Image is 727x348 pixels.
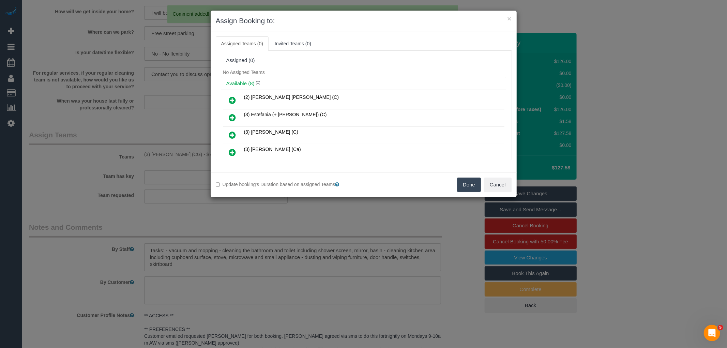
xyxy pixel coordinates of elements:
[507,15,511,22] button: ×
[244,94,339,100] span: (2) [PERSON_NAME] [PERSON_NAME] (C)
[457,178,481,192] button: Done
[269,36,317,51] a: Invited Teams (0)
[244,129,298,135] span: (3) [PERSON_NAME] (C)
[216,182,220,187] input: Update booking's Duration based on assigned Teams
[223,70,265,75] span: No Assigned Teams
[226,81,501,87] h4: Available (8)
[226,58,501,63] div: Assigned (0)
[216,181,359,188] label: Update booking's Duration based on assigned Teams
[216,36,269,51] a: Assigned Teams (0)
[704,325,720,341] iframe: Intercom live chat
[244,112,327,117] span: (3) Estefania (+ [PERSON_NAME]) (C)
[244,147,301,152] span: (3) [PERSON_NAME] (Ca)
[718,325,723,330] span: 5
[484,178,512,192] button: Cancel
[216,16,512,26] h3: Assign Booking to:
